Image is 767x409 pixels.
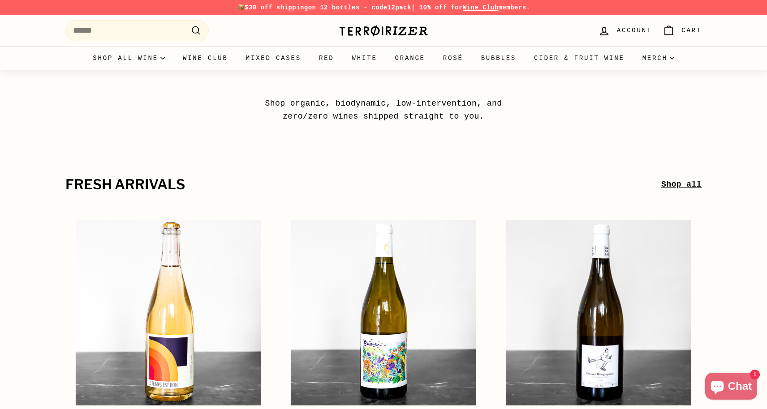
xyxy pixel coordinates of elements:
inbox-online-store-chat: Shopify online store chat [702,373,760,402]
a: Account [593,17,657,44]
p: Shop organic, biodynamic, low-intervention, and zero/zero wines shipped straight to you. [245,97,522,123]
a: Orange [386,46,434,70]
strong: 12pack [388,4,411,11]
h2: fresh arrivals [65,177,661,192]
a: Bubbles [472,46,525,70]
a: Wine Club [463,4,499,11]
span: Account [617,26,652,35]
a: Red [310,46,343,70]
span: Cart [681,26,702,35]
a: Rosé [434,46,472,70]
a: Wine Club [174,46,237,70]
div: Primary [47,46,720,70]
p: 📦 on 12 bottles - code | 10% off for members. [65,3,702,13]
span: $30 off shipping [245,4,308,11]
a: Mixed Cases [237,46,310,70]
a: White [343,46,386,70]
summary: Merch [633,46,683,70]
a: Cider & Fruit Wine [525,46,633,70]
a: Shop all [661,178,702,191]
a: Cart [657,17,707,44]
summary: Shop all wine [84,46,174,70]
